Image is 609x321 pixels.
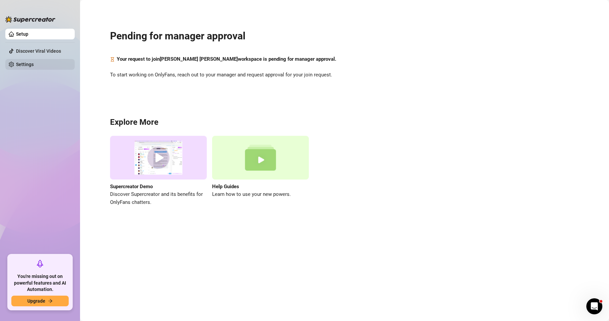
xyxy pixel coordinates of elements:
[11,273,69,293] span: You're missing out on powerful features and AI Automation.
[110,55,115,63] span: hourglass
[110,136,207,206] a: Supercreator DemoDiscover Supercreator and its benefits for OnlyFans chatters.
[16,48,61,54] a: Discover Viral Videos
[586,298,602,314] iframe: Intercom live chat
[36,260,44,268] span: rocket
[212,136,309,206] a: Help GuidesLearn how to use your new powers.
[5,16,55,23] img: logo-BBDzfeDw.svg
[212,191,309,199] span: Learn how to use your new powers.
[16,31,28,37] a: Setup
[110,191,207,206] span: Discover Supercreator and its benefits for OnlyFans chatters.
[212,184,239,190] strong: Help Guides
[110,117,579,128] h3: Explore More
[110,71,579,79] span: To start working on OnlyFans, reach out to your manager and request approval for your join request.
[212,136,309,180] img: help guides
[11,296,69,306] button: Upgradearrow-right
[48,299,53,303] span: arrow-right
[110,30,579,42] h2: Pending for manager approval
[27,298,45,304] span: Upgrade
[110,184,153,190] strong: Supercreator Demo
[117,56,336,62] strong: Your request to join [PERSON_NAME] [PERSON_NAME] workspace is pending for manager approval.
[110,136,207,180] img: supercreator demo
[16,62,34,67] a: Settings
